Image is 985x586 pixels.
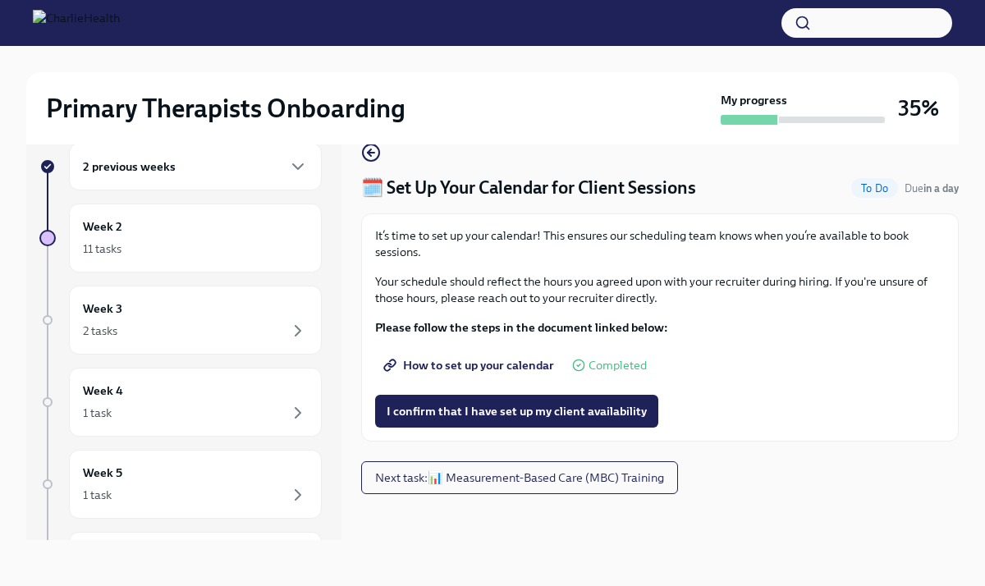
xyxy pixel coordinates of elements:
a: How to set up your calendar [375,349,566,382]
div: 2 previous weeks [69,143,322,190]
h6: Week 3 [83,300,122,318]
a: Week 211 tasks [39,204,322,272]
a: Week 51 task [39,450,322,519]
span: To Do [851,182,898,195]
button: Next task:📊 Measurement-Based Care (MBC) Training [361,461,678,494]
h6: Week 2 [83,217,122,236]
h3: 35% [898,94,939,123]
span: August 13th, 2025 10:00 [905,181,959,196]
p: Your schedule should reflect the hours you agreed upon with your recruiter during hiring. If you'... [375,273,945,306]
span: I confirm that I have set up my client availability [387,403,647,419]
span: How to set up your calendar [387,357,554,373]
img: CharlieHealth [33,10,120,36]
h4: 🗓️ Set Up Your Calendar for Client Sessions [361,176,696,200]
span: Next task : 📊 Measurement-Based Care (MBC) Training [375,469,664,486]
strong: Please follow the steps in the document linked below: [375,320,668,335]
h6: Week 5 [83,464,122,482]
div: 1 task [83,487,112,503]
p: It’s time to set up your calendar! This ensures our scheduling team knows when you’re available t... [375,227,945,260]
h6: Week 4 [83,382,123,400]
h6: 2 previous weeks [83,158,176,176]
strong: My progress [721,92,787,108]
span: Due [905,182,959,195]
div: 1 task [83,405,112,421]
span: Completed [589,359,647,372]
h2: Primary Therapists Onboarding [46,92,405,125]
a: Week 41 task [39,368,322,437]
button: I confirm that I have set up my client availability [375,395,658,428]
div: 11 tasks [83,240,121,257]
strong: in a day [923,182,959,195]
a: Week 32 tasks [39,286,322,355]
div: 2 tasks [83,323,117,339]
